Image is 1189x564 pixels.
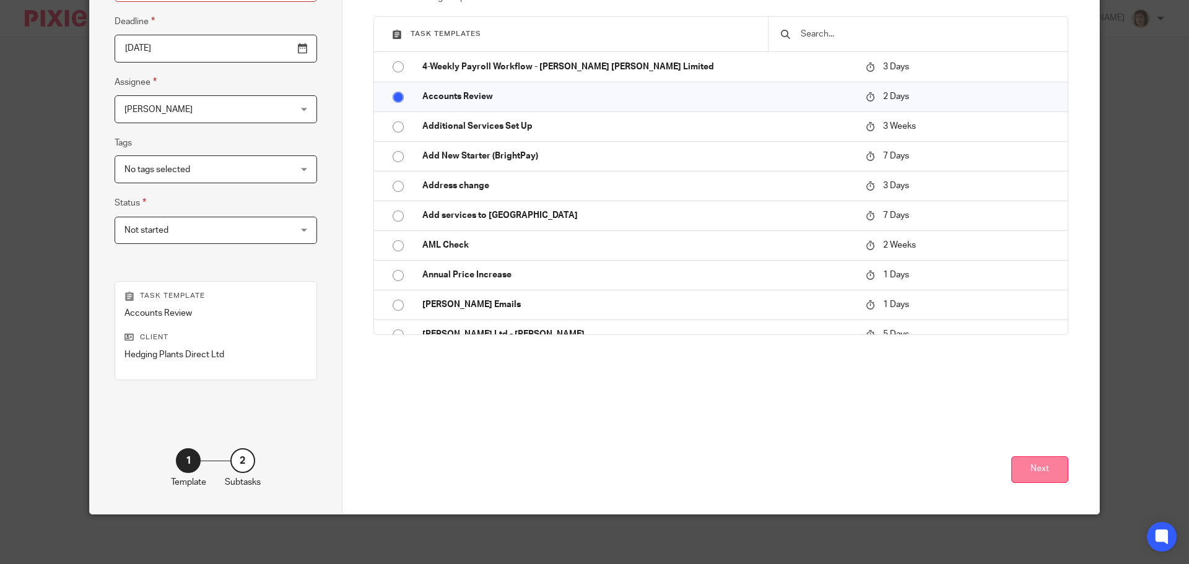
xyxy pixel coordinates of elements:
p: Accounts Review [124,307,307,319]
p: Hedging Plants Direct Ltd [124,349,307,361]
p: Additional Services Set Up [422,120,853,132]
span: 3 Days [883,181,909,190]
label: Status [115,196,146,210]
p: Address change [422,180,853,192]
span: 1 Days [883,271,909,279]
span: Not started [124,226,168,235]
span: 3 Weeks [883,122,916,131]
div: 1 [176,448,201,473]
p: Annual Price Increase [422,269,853,281]
span: [PERSON_NAME] [124,105,193,114]
input: Pick a date [115,35,317,63]
div: 2 [230,448,255,473]
p: Add services to [GEOGRAPHIC_DATA] [422,209,853,222]
p: Client [124,332,307,342]
p: 4-Weekly Payroll Workflow - [PERSON_NAME] [PERSON_NAME] Limited [422,61,853,73]
button: Next [1011,456,1068,483]
p: Template [171,476,206,488]
label: Tags [115,137,132,149]
span: 2 Weeks [883,241,916,249]
label: Deadline [115,14,155,28]
p: Subtasks [225,476,261,488]
p: Add New Starter (BrightPay) [422,150,853,162]
span: 7 Days [883,152,909,160]
p: Accounts Review [422,90,853,103]
span: 1 Days [883,300,909,309]
span: 7 Days [883,211,909,220]
p: AML Check [422,239,853,251]
span: 3 Days [883,63,909,71]
label: Assignee [115,75,157,89]
p: [PERSON_NAME] Ltd - [PERSON_NAME] [422,328,853,341]
p: Task template [124,291,307,301]
input: Search... [799,27,1055,41]
span: 2 Days [883,92,909,101]
span: 5 Days [883,330,909,339]
p: [PERSON_NAME] Emails [422,298,853,311]
span: No tags selected [124,165,190,174]
span: Task templates [411,30,481,37]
